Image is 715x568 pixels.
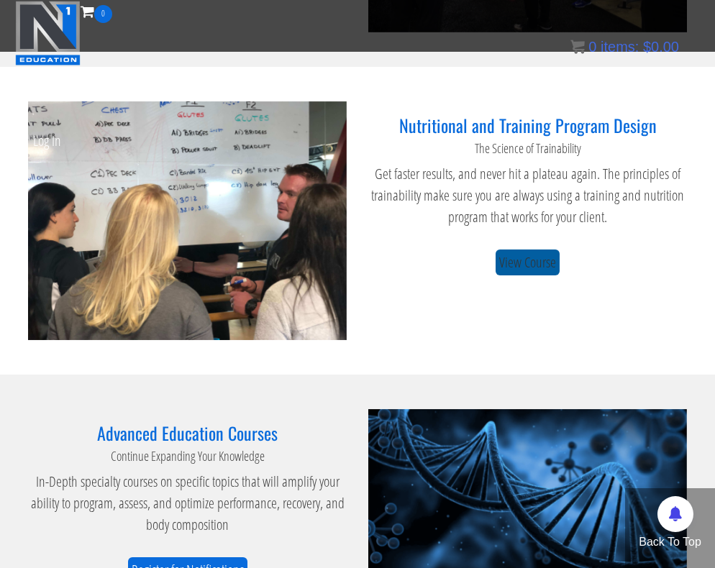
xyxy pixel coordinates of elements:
a: Course List [66,65,137,116]
a: Events [137,65,188,116]
span: 0 [94,5,112,23]
a: Log In [22,116,72,166]
a: Certs [22,65,66,116]
bdi: 0.00 [643,39,679,55]
h4: The Science of Trainability [368,142,687,156]
h3: Advanced Education Courses [28,423,347,442]
a: Why N1? [330,65,393,116]
a: FREE Course [188,65,275,116]
a: 0 items: $0.00 [570,39,679,55]
a: View Course [496,249,560,276]
p: Get faster results, and never hit a plateau again. The principles of trainability make sure you a... [368,163,687,228]
p: Back To Top [625,533,715,551]
a: 0 [81,1,112,21]
h4: Continue Expanding Your Knowledge [28,449,347,464]
img: n1-nutritional-training-program-design [28,101,347,340]
span: $ [643,39,651,55]
a: Contact [275,65,330,116]
img: icon11.png [570,40,585,54]
a: Trainer Directory [473,65,571,116]
a: Testimonials [393,65,473,116]
h3: Nutritional and Training Program Design [368,116,687,134]
p: In-Depth specialty courses on specific topics that will amplify your ability to program, assess, ... [28,471,347,536]
a: Terms & Conditions [571,65,682,116]
img: n1-education [15,1,81,65]
span: items: [601,39,639,55]
span: 0 [588,39,596,55]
